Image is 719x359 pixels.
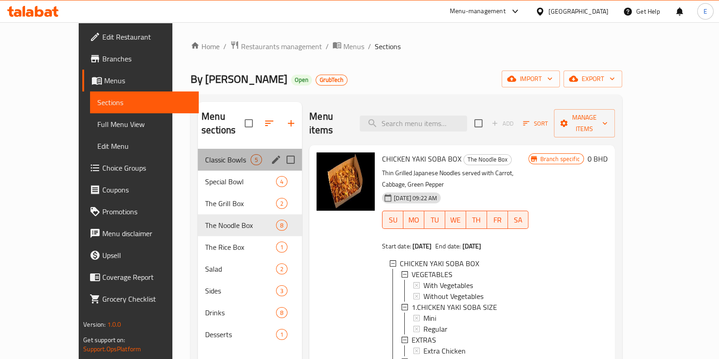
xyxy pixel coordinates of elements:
[102,206,191,217] span: Promotions
[276,220,287,231] div: items
[382,240,411,252] span: Start date:
[102,184,191,195] span: Coupons
[82,48,199,70] a: Branches
[223,41,226,52] li: /
[423,313,436,324] span: Mini
[469,114,488,133] span: Select section
[563,71,622,87] button: export
[205,242,276,253] span: The Rice Box
[102,53,191,64] span: Branches
[463,154,512,165] div: The Noodle Box
[97,119,191,130] span: Full Menu View
[277,330,287,339] span: 1
[82,26,199,48] a: Edit Restaurant
[382,211,403,229] button: SU
[277,199,287,208] span: 2
[332,40,364,52] a: Menus
[251,156,261,164] span: 5
[450,6,506,17] div: Menu-management
[102,228,191,239] span: Menu disclaimer
[191,40,622,52] nav: breadcrumb
[82,201,199,222] a: Promotions
[269,153,283,167] button: edit
[102,272,191,283] span: Coverage Report
[102,250,191,261] span: Upsell
[508,211,529,229] button: SA
[241,41,322,52] span: Restaurants management
[102,162,191,173] span: Choice Groups
[198,145,302,349] nav: Menu sections
[509,73,553,85] span: import
[449,213,463,227] span: WE
[470,213,483,227] span: TH
[205,220,276,231] div: The Noodle Box
[82,157,199,179] a: Choice Groups
[317,152,375,211] img: CHICKEN YAKI SOBA BOX
[491,213,504,227] span: FR
[198,258,302,280] div: Salad2
[205,176,276,187] span: Special Bowl
[276,242,287,253] div: items
[488,116,517,131] span: Add item
[360,116,467,131] input: search
[97,141,191,152] span: Edit Menu
[412,269,453,280] span: VEGETABLES
[205,198,276,209] span: The Grill Box
[82,288,199,310] a: Grocery Checklist
[277,177,287,186] span: 4
[548,6,608,16] div: [GEOGRAPHIC_DATA]
[198,171,302,192] div: Special Bowl4
[561,112,608,135] span: Manage items
[251,154,262,165] div: items
[512,213,525,227] span: SA
[83,343,141,355] a: Support.OpsPlatform
[198,324,302,345] div: Desserts1
[83,334,125,346] span: Get support on:
[400,258,479,269] span: CHICKEN YAKI SOBA BOX
[309,110,348,137] h2: Menu items
[276,285,287,296] div: items
[487,211,508,229] button: FR
[445,211,466,229] button: WE
[588,152,608,165] h6: 0 BHD
[554,109,615,137] button: Manage items
[412,240,432,252] b: [DATE]
[276,176,287,187] div: items
[523,118,548,129] span: Sort
[277,243,287,252] span: 1
[198,149,302,171] div: Classic Bowls5edit
[571,73,615,85] span: export
[521,116,550,131] button: Sort
[412,334,436,345] span: EXTRAS
[90,135,199,157] a: Edit Menu
[191,41,220,52] a: Home
[205,307,276,318] span: Drinks
[258,112,280,134] span: Sort sections
[102,293,191,304] span: Grocery Checklist
[205,285,276,296] span: Sides
[239,114,258,133] span: Select all sections
[191,69,287,89] span: By [PERSON_NAME]
[205,329,276,340] div: Desserts
[343,41,364,52] span: Menus
[277,308,287,317] span: 8
[326,41,329,52] li: /
[97,97,191,108] span: Sections
[198,214,302,236] div: The Noodle Box8
[107,319,121,330] span: 1.0.0
[276,263,287,274] div: items
[368,41,371,52] li: /
[424,211,445,229] button: TU
[83,319,106,330] span: Version:
[230,40,322,52] a: Restaurants management
[82,70,199,91] a: Menus
[316,76,347,84] span: GrubTech
[386,213,400,227] span: SU
[423,280,473,291] span: With Vegetables
[403,211,424,229] button: MO
[102,31,191,42] span: Edit Restaurant
[205,154,251,165] span: Classic Bowls
[390,194,441,202] span: [DATE] 09:22 AM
